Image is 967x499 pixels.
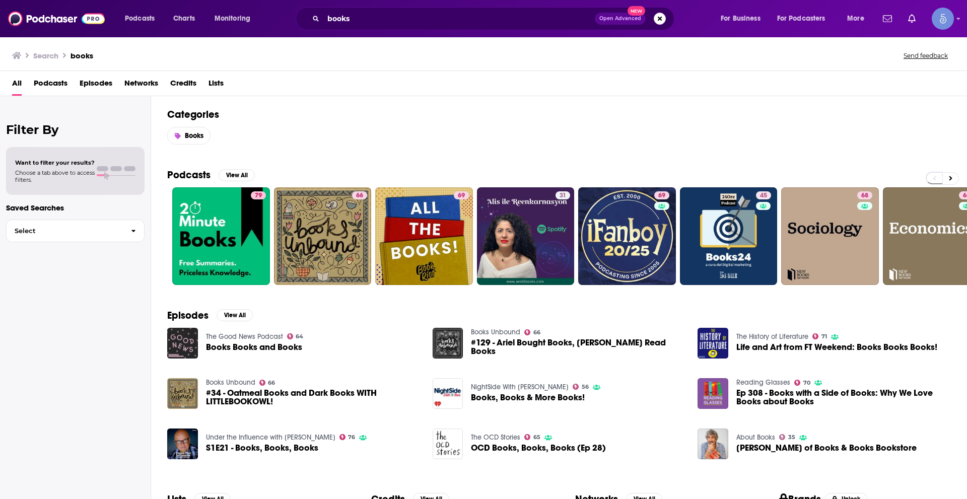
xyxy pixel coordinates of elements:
[847,12,864,26] span: More
[533,330,540,335] span: 66
[6,220,145,242] button: Select
[524,434,540,440] a: 65
[471,444,606,452] span: OCD Books, Books, Books (Ep 28)
[471,328,520,336] a: Books Unbound
[167,429,198,459] a: S1E21 - Books, Books, Books
[8,9,105,28] a: Podchaser - Follow, Share and Rate Podcasts
[80,75,112,96] a: Episodes
[698,328,728,359] a: Life and Art from FT Weekend: Books Books Books!
[904,10,920,27] a: Show notifications dropdown
[821,334,827,339] span: 71
[6,203,145,212] p: Saved Searches
[658,191,665,201] span: 69
[34,75,67,96] a: Podcasts
[251,191,266,199] a: 79
[471,433,520,442] a: The OCD Stories
[6,122,145,137] h2: Filter By
[471,338,685,355] a: #129 - Ariel Bought Books, Raeleen Read Books
[721,12,761,26] span: For Business
[206,444,318,452] a: S1E21 - Books, Books, Books
[578,187,676,285] a: 69
[471,383,569,391] a: NightSide With Dan Rea
[736,433,775,442] a: About Books
[433,429,463,459] img: OCD Books, Books, Books (Ep 28)
[803,381,810,385] span: 70
[125,12,155,26] span: Podcasts
[779,434,795,440] a: 35
[777,12,825,26] span: For Podcasters
[348,435,355,440] span: 76
[167,169,255,181] a: PodcastsView All
[573,384,589,390] a: 56
[812,333,827,339] a: 71
[305,7,684,30] div: Search podcasts, credits, & more...
[901,51,951,60] button: Send feedback
[206,389,421,406] a: #34 - Oatmeal Books and Dark Books WITH LITTLEBOOKOWL!
[454,191,469,199] a: 69
[352,191,367,199] a: 66
[71,51,93,60] h3: books
[932,8,954,30] button: Show profile menu
[582,385,589,389] span: 56
[268,381,275,385] span: 66
[170,75,196,96] a: Credits
[599,16,641,21] span: Open Advanced
[560,191,566,201] span: 31
[794,380,810,386] a: 70
[118,11,168,27] button: open menu
[524,329,540,335] a: 66
[781,187,879,285] a: 68
[698,378,728,409] img: Ep 308 - Books with a Side of Books: Why We Love Books about Books
[167,309,253,322] a: EpisodesView All
[215,12,250,26] span: Monitoring
[760,191,767,201] span: 45
[736,389,951,406] span: Ep 308 - Books with a Side of Books: Why We Love Books about Books
[680,187,778,285] a: 45
[33,51,58,60] h3: Search
[167,328,198,359] img: Books Books and Books
[287,333,304,339] a: 64
[932,8,954,30] img: User Profile
[15,169,95,183] span: Choose a tab above to access filters.
[533,435,540,440] span: 65
[756,191,771,199] a: 45
[209,75,224,96] a: Lists
[167,309,209,322] h2: Episodes
[206,332,283,341] a: The Good News Podcast
[654,191,669,199] a: 69
[698,429,728,459] img: Mitchell Kaplan of Books & Books Bookstore
[167,378,198,409] img: #34 - Oatmeal Books and Dark Books WITH LITTLEBOOKOWL!
[471,393,585,402] a: Books, Books & More Books!
[788,435,795,440] span: 35
[356,191,363,201] span: 66
[736,444,917,452] a: Mitchell Kaplan of Books & Books Bookstore
[433,378,463,409] img: Books, Books & More Books!
[433,328,463,359] a: #129 - Ariel Bought Books, Raeleen Read Books
[12,75,22,96] a: All
[714,11,773,27] button: open menu
[173,12,195,26] span: Charts
[736,343,937,351] a: Life and Art from FT Weekend: Books Books Books!
[861,191,868,201] span: 68
[296,334,303,339] span: 64
[206,433,335,442] a: Under the Influence with Terry O'Reilly
[932,8,954,30] span: Logged in as Spiral5-G1
[15,159,95,166] span: Want to filter your results?
[7,228,123,234] span: Select
[219,169,255,181] button: View All
[274,187,372,285] a: 66
[124,75,158,96] span: Networks
[628,6,646,16] span: New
